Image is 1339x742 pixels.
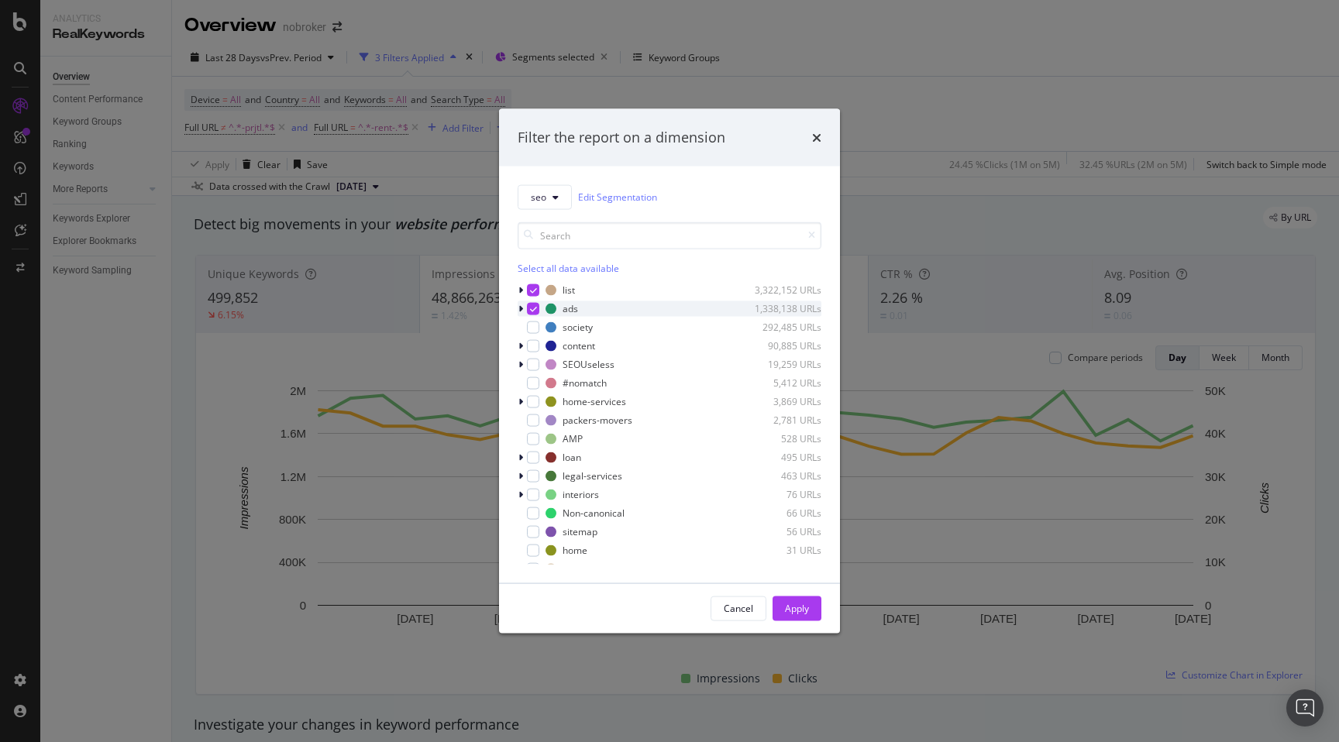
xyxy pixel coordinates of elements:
div: 3,869 URLs [745,395,821,408]
a: Edit Segmentation [578,189,657,205]
div: 1,338,138 URLs [745,302,821,315]
div: Non-canonical [563,507,625,520]
span: seo [531,191,546,204]
div: 19,259 URLs [745,358,821,371]
div: Apply [785,602,809,615]
div: 2,781 URLs [745,414,821,427]
div: sitemap [563,525,597,538]
div: packers-movers [563,414,632,427]
div: society [563,321,593,334]
div: home [563,544,587,557]
div: Select all data available [518,261,821,274]
div: loan [563,451,581,464]
div: 31 URLs [745,544,821,557]
input: Search [518,222,821,249]
div: legal-services [563,469,622,483]
div: times [812,128,821,148]
div: ads [563,302,578,315]
div: 31 URLs [745,562,821,575]
div: interiors [563,488,599,501]
div: renovation [563,562,609,575]
div: Filter the report on a dimension [518,128,725,148]
div: 56 URLs [745,525,821,538]
div: home-services [563,395,626,408]
div: #nomatch [563,376,607,390]
div: list [563,283,575,297]
div: 90,885 URLs [745,339,821,352]
div: 495 URLs [745,451,821,464]
div: SEOUseless [563,358,614,371]
div: content [563,339,595,352]
div: 463 URLs [745,469,821,483]
button: seo [518,184,572,209]
div: 528 URLs [745,432,821,445]
div: 5,412 URLs [745,376,821,390]
button: Apply [773,596,821,620]
div: 3,322,152 URLs [745,283,821,297]
div: AMP [563,432,583,445]
div: Open Intercom Messenger [1286,689,1324,727]
div: 66 URLs [745,507,821,520]
div: 76 URLs [745,488,821,501]
button: Cancel [711,596,766,620]
div: 292,485 URLs [745,321,821,334]
div: Cancel [724,602,753,615]
div: modal [499,109,840,634]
